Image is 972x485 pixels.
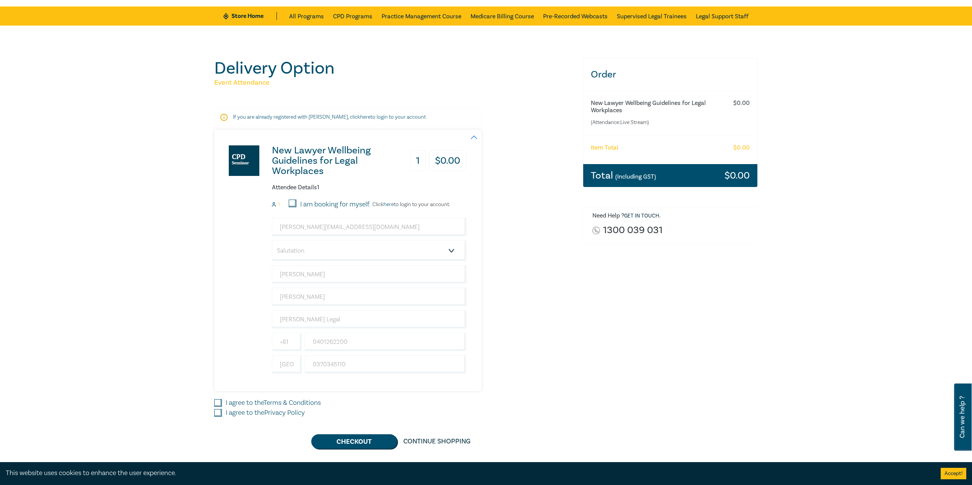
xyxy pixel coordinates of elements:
a: here [383,201,394,208]
p: Click to login to your account. [370,201,450,208]
h3: Total [591,171,656,180]
h6: $ 0.00 [733,144,750,151]
div: This website uses cookies to enhance the user experience. [6,468,929,478]
h6: Item Total [591,144,618,151]
h3: 1 [410,150,426,171]
h3: $ 0.00 [429,150,466,171]
h6: Attendee Details 1 [272,184,466,191]
small: (Attendance: Live Stream ) [591,119,720,126]
h6: Need Help ? . [592,212,752,220]
h3: Order [583,59,758,90]
a: 1300 039 031 [603,225,663,235]
a: All Programs [289,6,324,26]
input: Attendee Email* [272,218,466,236]
input: Mobile* [305,333,466,351]
a: Supervised Legal Trainees [617,6,687,26]
a: Terms & Conditions [264,398,321,407]
button: Checkout [311,434,397,449]
h1: Delivery Option [214,58,574,78]
button: Accept cookies [941,468,966,479]
label: I am booking for myself. [300,200,370,209]
h5: Event Attendance [214,78,574,87]
small: (Including GST) [615,173,656,180]
a: CPD Programs [333,6,372,26]
input: First Name* [272,265,466,284]
input: +61 [272,333,302,351]
p: If you are already registered with [PERSON_NAME], click to login to your account [233,113,463,121]
a: Privacy Policy [264,408,305,417]
small: 1 [278,202,280,207]
span: Can we help ? [959,388,966,446]
input: Company [272,310,466,329]
a: Legal Support Staff [696,6,749,26]
a: Practice Management Course [382,6,461,26]
label: I agree to the [226,398,321,408]
input: +61 [272,355,302,374]
input: Last Name* [272,288,466,306]
a: here [360,114,370,121]
h3: New Lawyer Wellbeing Guidelines for Legal Workplaces [272,145,398,176]
a: Store Home [223,12,277,20]
a: Get in touch [624,213,659,219]
h6: New Lawyer Wellbeing Guidelines for Legal Workplaces [591,100,720,114]
img: New Lawyer Wellbeing Guidelines for Legal Workplaces [229,145,259,176]
a: Medicare Billing Course [471,6,534,26]
h3: $ 0.00 [725,171,750,180]
h6: $ 0.00 [733,100,750,107]
a: Pre-Recorded Webcasts [543,6,608,26]
label: I agree to the [226,408,305,418]
a: Continue Shopping [397,434,477,449]
input: Phone [305,355,466,374]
